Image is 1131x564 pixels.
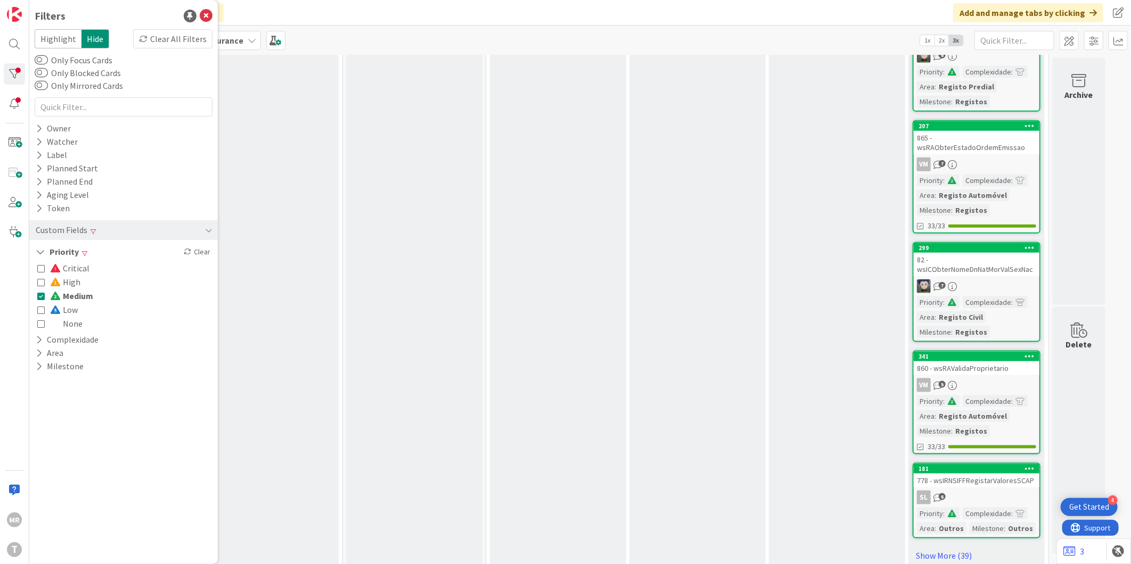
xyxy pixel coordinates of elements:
div: VM [917,378,931,392]
button: Critical [37,261,89,275]
div: 4 [1108,495,1118,505]
div: 299 [919,244,1039,252]
div: Token [35,202,71,215]
span: : [1011,296,1013,308]
div: Complexidade [963,296,1011,308]
div: Clear [182,245,212,259]
button: Low [37,303,78,317]
div: 341 [919,353,1039,360]
img: LS [917,49,931,63]
span: : [951,425,953,437]
div: LS [914,49,1039,63]
span: : [951,204,953,216]
span: 6 [939,493,946,500]
span: 3x [949,35,963,46]
span: : [951,326,953,338]
div: Area [917,311,935,323]
span: : [1011,175,1013,186]
div: Milestone [917,204,951,216]
a: 181778 - wsIRNSIFFRegistarValoresSCAPSLPriority:Complexidade:Area:OutrosMilestone:Outros [913,463,1040,538]
div: Archive [1065,88,1093,101]
button: Only Blocked Cards [35,68,48,78]
div: Complexidade [963,395,1011,407]
div: Area [917,410,935,422]
span: Critical [50,261,89,275]
div: VM [914,378,1039,392]
span: High [50,275,80,289]
div: Registos [953,204,990,216]
div: VM [917,157,931,171]
div: Custom Fields [35,223,88,237]
div: Priority [917,508,943,519]
div: Area [917,522,935,534]
span: Hide [81,29,109,48]
div: Open Get Started checklist, remaining modules: 4 [1061,498,1118,516]
div: Milestone [917,96,951,107]
div: VM [914,157,1039,171]
input: Quick Filter... [35,97,212,117]
div: Registo Automóvel [936,410,1010,422]
div: 207 [914,121,1039,131]
button: Only Mirrored Cards [35,80,48,91]
div: 299 [914,243,1039,253]
div: 207 [919,122,1039,130]
input: Quick Filter... [974,31,1054,50]
div: 181778 - wsIRNSIFFRegistarValoresSCAP [914,464,1039,487]
div: Outros [936,522,966,534]
div: Registo Predial [936,81,997,93]
span: : [935,81,936,93]
div: Planned Start [35,162,99,175]
div: Milestone [917,425,951,437]
div: Complexidade [963,508,1011,519]
div: Registos [953,425,990,437]
div: Area [917,81,935,93]
div: Registo Automóvel [936,189,1010,201]
div: 865 - wsRAObterEstadoOrdemEmissao [914,131,1039,154]
div: Add and manage tabs by clicking [953,3,1103,22]
div: T [7,542,22,557]
button: Medium [37,289,93,303]
span: Medium [50,289,93,303]
div: Clear All Filters [133,29,212,48]
span: : [935,189,936,201]
span: : [943,296,945,308]
div: 181 [919,465,1039,472]
span: : [1011,66,1013,78]
span: 5 [939,381,946,388]
div: Area [917,189,935,201]
button: High [37,275,80,289]
span: : [935,410,936,422]
span: 2x [935,35,949,46]
span: : [935,311,936,323]
span: 7 [939,282,946,289]
span: : [1004,522,1005,534]
div: 207865 - wsRAObterEstadoOrdemEmissao [914,121,1039,154]
div: LS [914,279,1039,293]
span: 7 [939,160,946,167]
img: Visit kanbanzone.com [7,7,22,22]
span: : [943,175,945,186]
div: Registo Civil [936,311,986,323]
div: Planned End [35,175,94,188]
a: 207865 - wsRAObterEstadoOrdemEmissaoVMPriority:Complexidade:Area:Registo AutomóvelMilestone:Regis... [913,120,1040,234]
button: None [37,317,83,330]
div: Registos [953,326,990,338]
a: 3 [1063,545,1084,558]
label: Only Blocked Cards [35,67,121,79]
div: 29982 - wsICObterNomeDnNatMorValSexNac [914,243,1039,276]
div: Registos [953,96,990,107]
div: 860 - wsRAValidaProprietario [914,361,1039,375]
span: : [943,395,945,407]
span: Support [22,2,48,14]
div: SL [917,491,931,504]
label: Only Focus Cards [35,54,112,67]
div: Filters [35,8,65,24]
div: Priority [917,66,943,78]
div: Complexidade [963,175,1011,186]
button: Only Focus Cards [35,55,48,65]
span: None [50,317,83,330]
a: 341860 - wsRAValidaProprietarioVMPriority:Complexidade:Area:Registo AutomóvelMilestone:Registos33/33 [913,351,1040,454]
div: Priority [917,296,943,308]
div: Milestone [917,326,951,338]
span: : [1011,508,1013,519]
